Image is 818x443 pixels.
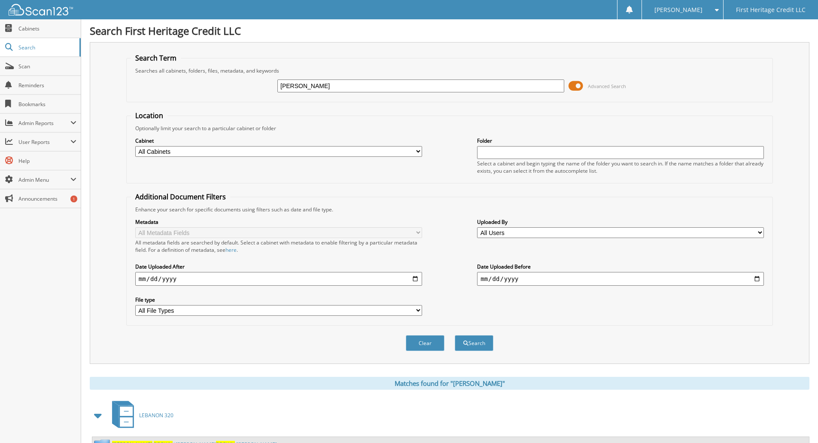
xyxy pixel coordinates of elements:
label: Cabinet [135,137,422,144]
h1: Search First Heritage Credit LLC [90,24,809,38]
button: Search [455,335,493,351]
legend: Location [131,111,167,120]
span: Admin Reports [18,119,70,127]
label: Metadata [135,218,422,226]
span: LEBANON 320 [139,412,173,419]
span: First Heritage Credit LLC [736,7,806,12]
div: Matches found for "[PERSON_NAME]" [90,377,809,390]
span: Help [18,157,76,165]
legend: Additional Document Filters [131,192,230,202]
label: Date Uploaded Before [477,263,764,270]
a: LEBANON 320 [107,398,173,432]
span: Admin Menu [18,176,70,183]
img: scan123-logo-white.svg [9,4,73,15]
span: Cabinets [18,25,76,32]
div: 1 [70,196,77,202]
span: [PERSON_NAME] [654,7,702,12]
input: start [135,272,422,286]
label: File type [135,296,422,303]
span: Announcements [18,195,76,202]
div: Select a cabinet and begin typing the name of the folder you want to search in. If the name match... [477,160,764,174]
span: Advanced Search [588,83,626,89]
span: User Reports [18,138,70,146]
span: Search [18,44,75,51]
div: Optionally limit your search to a particular cabinet or folder [131,125,768,132]
label: Date Uploaded After [135,263,422,270]
a: here [225,246,237,254]
span: Scan [18,63,76,70]
div: Enhance your search for specific documents using filters such as date and file type. [131,206,768,213]
span: Bookmarks [18,101,76,108]
div: All metadata fields are searched by default. Select a cabinet with metadata to enable filtering b... [135,239,422,254]
label: Uploaded By [477,218,764,226]
button: Clear [406,335,444,351]
legend: Search Term [131,53,181,63]
span: Reminders [18,82,76,89]
label: Folder [477,137,764,144]
div: Searches all cabinets, folders, files, metadata, and keywords [131,67,768,74]
input: end [477,272,764,286]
